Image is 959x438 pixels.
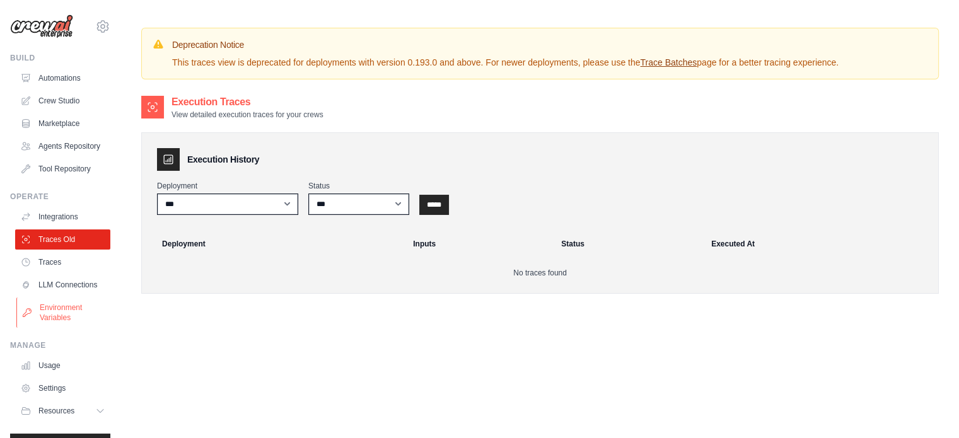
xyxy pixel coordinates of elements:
a: LLM Connections [15,275,110,295]
label: Deployment [157,181,298,191]
label: Status [308,181,409,191]
button: Resources [15,401,110,421]
th: Executed At [704,230,933,258]
h3: Deprecation Notice [172,38,839,51]
a: Traces Old [15,229,110,250]
th: Deployment [147,230,405,258]
a: Crew Studio [15,91,110,111]
a: Tool Repository [15,159,110,179]
a: Automations [15,68,110,88]
h2: Execution Traces [171,95,323,110]
a: Trace Batches [640,57,697,67]
a: Environment Variables [16,297,112,328]
img: Logo [10,14,73,38]
a: Marketplace [15,113,110,134]
p: View detailed execution traces for your crews [171,110,323,120]
a: Usage [15,355,110,376]
a: Integrations [15,207,110,227]
th: Status [554,230,704,258]
a: Traces [15,252,110,272]
a: Settings [15,378,110,398]
div: Build [10,53,110,63]
h3: Execution History [187,153,259,166]
p: This traces view is deprecated for deployments with version 0.193.0 and above. For newer deployme... [172,56,839,69]
span: Resources [38,406,74,416]
a: Agents Repository [15,136,110,156]
div: Manage [10,340,110,350]
th: Inputs [405,230,554,258]
p: No traces found [157,268,923,278]
div: Operate [10,192,110,202]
